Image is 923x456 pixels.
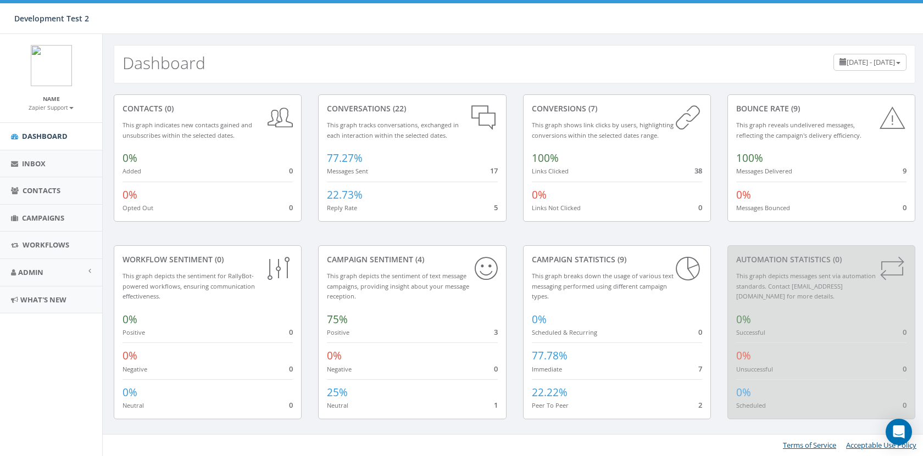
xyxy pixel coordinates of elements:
[327,254,497,265] div: Campaign Sentiment
[29,104,74,111] small: Zapier Support
[123,151,137,165] span: 0%
[698,364,702,374] span: 7
[123,348,137,363] span: 0%
[123,312,137,326] span: 0%
[532,312,547,326] span: 0%
[123,167,141,175] small: Added
[736,151,763,165] span: 100%
[22,213,64,223] span: Campaigns
[123,254,293,265] div: Workflow Sentiment
[903,364,907,374] span: 0
[213,254,224,264] span: (0)
[586,103,597,114] span: (7)
[736,272,876,300] small: This graph depicts messages sent via automation standards. Contact [EMAIL_ADDRESS][DOMAIN_NAME] f...
[532,254,702,265] div: Campaign Statistics
[789,103,800,114] span: (9)
[413,254,424,264] span: (4)
[736,167,792,175] small: Messages Delivered
[903,400,907,410] span: 0
[289,202,293,212] span: 0
[123,188,137,202] span: 0%
[736,385,751,399] span: 0%
[532,204,581,212] small: Links Not Clicked
[327,188,363,202] span: 22.73%
[532,188,547,202] span: 0%
[14,13,89,24] span: Development Test 2
[327,121,459,139] small: This graph tracks conversations, exchanged in each interaction within the selected dates.
[123,385,137,399] span: 0%
[532,121,674,139] small: This graph shows link clicks by users, highlighting conversions within the selected dates range.
[123,365,147,373] small: Negative
[23,185,60,195] span: Contacts
[327,401,348,409] small: Neutral
[22,159,46,168] span: Inbox
[289,364,293,374] span: 0
[43,95,60,103] small: Name
[490,166,498,176] span: 17
[736,204,790,212] small: Messages Bounced
[123,103,293,114] div: contacts
[494,327,498,337] span: 3
[289,166,293,176] span: 0
[327,312,348,326] span: 75%
[327,385,348,399] span: 25%
[532,151,559,165] span: 100%
[391,103,406,114] span: (22)
[903,202,907,212] span: 0
[698,400,702,410] span: 2
[847,57,895,67] span: [DATE] - [DATE]
[494,400,498,410] span: 1
[20,295,66,305] span: What's New
[29,102,74,112] a: Zapier Support
[532,401,569,409] small: Peer To Peer
[615,254,626,264] span: (9)
[698,327,702,337] span: 0
[327,151,363,165] span: 77.27%
[846,440,916,450] a: Acceptable Use Policy
[494,202,498,212] span: 5
[327,348,342,363] span: 0%
[22,131,68,141] span: Dashboard
[736,103,907,114] div: Bounce Rate
[494,364,498,374] span: 0
[736,348,751,363] span: 0%
[886,419,912,445] div: Open Intercom Messenger
[736,312,751,326] span: 0%
[123,272,255,300] small: This graph depicts the sentiment for RallyBot-powered workflows, ensuring communication effective...
[783,440,836,450] a: Terms of Service
[23,240,69,250] span: Workflows
[327,328,349,336] small: Positive
[289,327,293,337] span: 0
[289,400,293,410] span: 0
[736,401,766,409] small: Scheduled
[736,254,907,265] div: Automation Statistics
[736,188,751,202] span: 0%
[831,254,842,264] span: (0)
[532,365,562,373] small: Immediate
[532,328,597,336] small: Scheduled & Recurring
[123,328,145,336] small: Positive
[327,204,357,212] small: Reply Rate
[327,365,352,373] small: Negative
[698,202,702,212] span: 0
[903,327,907,337] span: 0
[327,167,368,175] small: Messages Sent
[327,103,497,114] div: conversations
[532,272,674,300] small: This graph breaks down the usage of various text messaging performed using different campaign types.
[163,103,174,114] span: (0)
[736,121,861,139] small: This graph reveals undelivered messages, reflecting the campaign's delivery efficiency.
[694,166,702,176] span: 38
[532,348,568,363] span: 77.78%
[123,121,252,139] small: This graph indicates new contacts gained and unsubscribes within the selected dates.
[123,54,205,72] h2: Dashboard
[532,385,568,399] span: 22.22%
[736,365,773,373] small: Unsuccessful
[532,103,702,114] div: conversions
[327,272,469,300] small: This graph depicts the sentiment of text message campaigns, providing insight about your message ...
[18,267,43,277] span: Admin
[123,401,144,409] small: Neutral
[31,45,72,86] img: logo.png
[903,166,907,176] span: 9
[736,328,765,336] small: Successful
[123,204,153,212] small: Opted Out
